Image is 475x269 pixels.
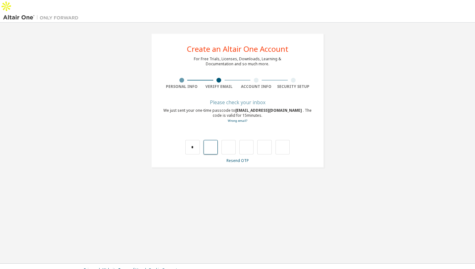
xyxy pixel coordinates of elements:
div: For Free Trials, Licenses, Downloads, Learning & Documentation and so much more. [194,56,281,67]
a: Resend OTP [227,158,249,163]
div: Account Info [237,84,275,89]
div: Please check your inbox [163,100,312,104]
a: Go back to the registration form [228,119,247,123]
div: We just sent your one-time passcode to . The code is valid for 15 minutes. [163,108,312,123]
div: Security Setup [275,84,312,89]
div: Personal Info [163,84,200,89]
span: [EMAIL_ADDRESS][DOMAIN_NAME] [235,108,303,113]
div: Verify Email [200,84,238,89]
div: Create an Altair One Account [187,45,288,53]
img: Altair One [3,14,82,21]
